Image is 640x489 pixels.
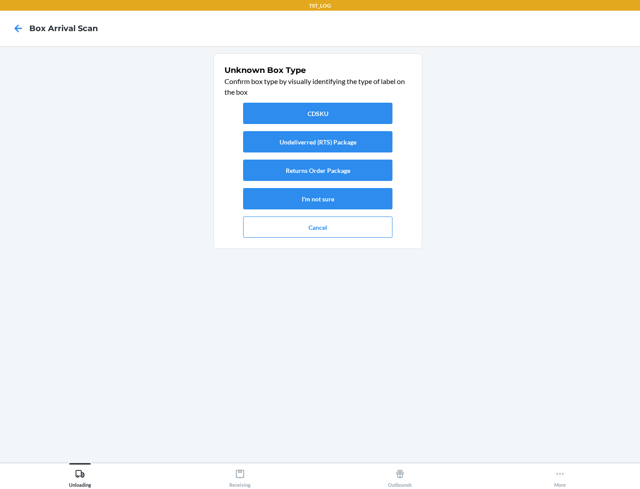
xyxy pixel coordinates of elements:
[160,463,320,488] button: Receiving
[229,465,251,488] div: Receiving
[243,216,392,238] button: Cancel
[243,103,392,124] button: CDSKU
[29,23,98,34] h4: Box Arrival Scan
[224,76,411,97] p: Confirm box type by visually identifying the type of label on the box
[480,463,640,488] button: More
[554,465,566,488] div: More
[320,463,480,488] button: Outbounds
[243,160,392,181] button: Returns Order Package
[69,465,91,488] div: Unloading
[243,131,392,152] button: Undeliverred (RTS) Package
[243,188,392,209] button: I'm not sure
[309,2,331,10] p: TST_LOG
[388,465,412,488] div: Outbounds
[224,64,411,76] h1: Unknown Box Type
